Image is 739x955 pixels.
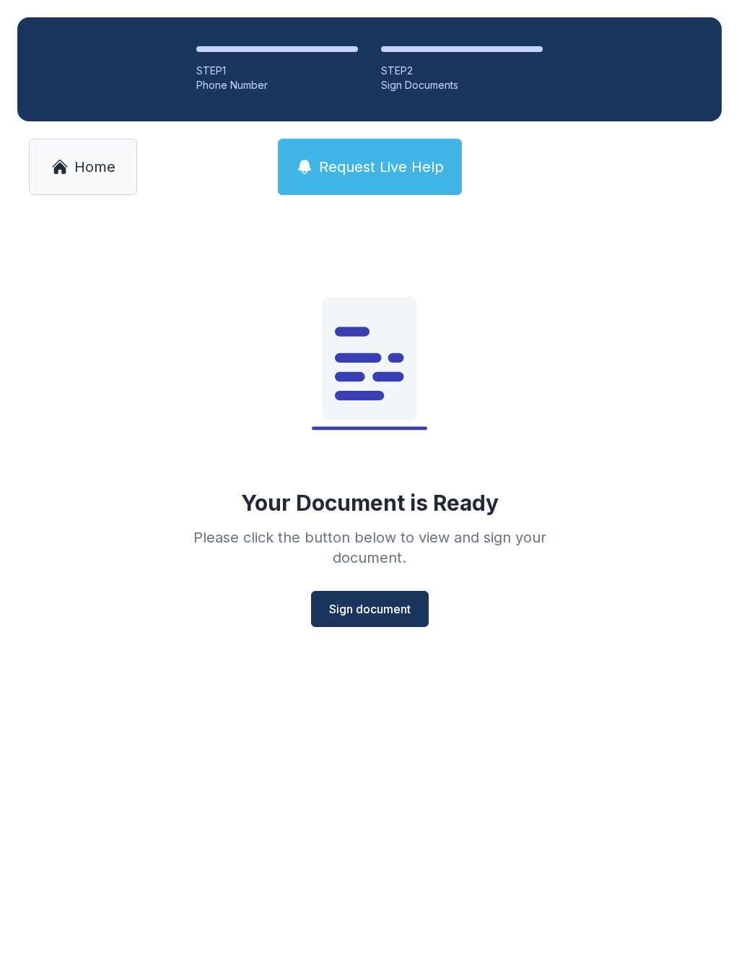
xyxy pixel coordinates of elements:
span: Request Live Help [319,157,444,177]
div: Please click the button below to view and sign your document. [162,527,577,568]
div: Your Document is Ready [241,490,499,516]
div: Phone Number [196,78,358,92]
span: Sign document [329,600,411,618]
span: Home [74,157,115,177]
div: Sign Documents [381,78,543,92]
div: STEP 2 [381,64,543,78]
div: STEP 1 [196,64,358,78]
